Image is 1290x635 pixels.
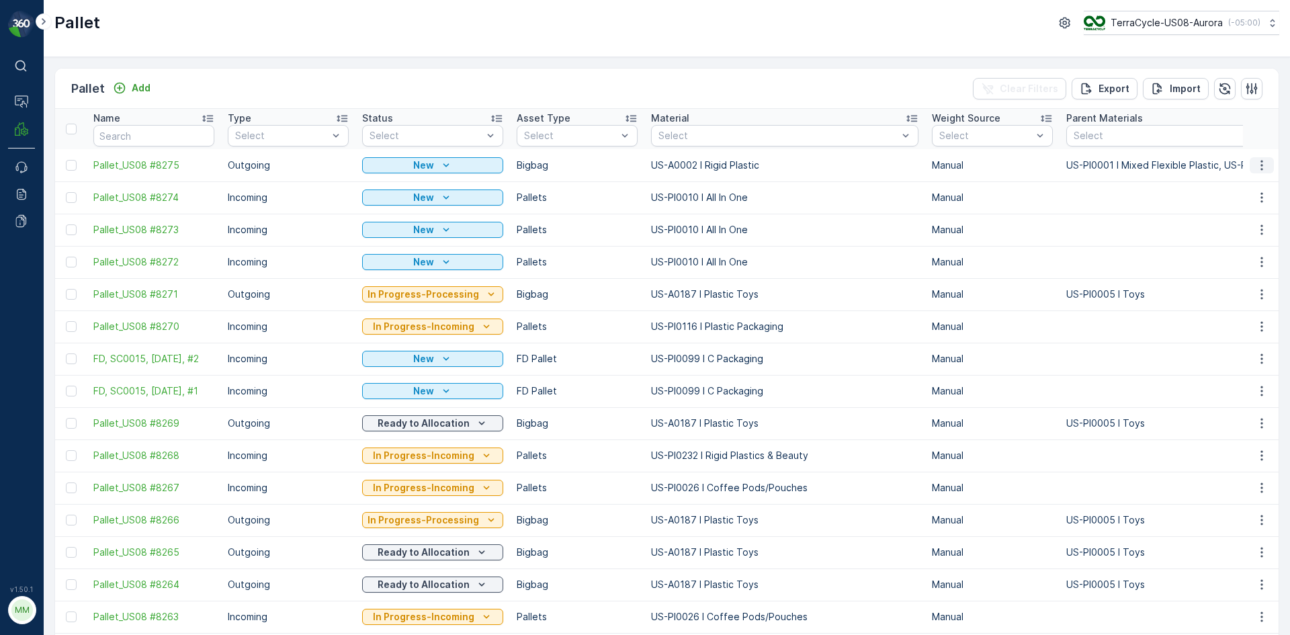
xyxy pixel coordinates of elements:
[517,255,638,269] p: Pallets
[71,265,75,276] span: -
[93,610,214,624] span: Pallet_US08 #8263
[932,159,1053,172] p: Manual
[594,11,693,28] p: Pallet_US08 #8271
[524,129,617,142] p: Select
[651,112,689,125] p: Material
[1170,82,1201,95] p: Import
[71,79,105,98] p: Pallet
[93,159,214,172] span: Pallet_US08 #8275
[362,577,503,593] button: Ready to Allocation
[228,417,349,430] p: Outgoing
[228,112,251,125] p: Type
[413,191,434,204] p: New
[228,384,349,398] p: Incoming
[651,288,918,301] p: US-A0187 I Plastic Toys
[93,449,214,462] a: Pallet_US08 #8268
[378,546,470,559] p: Ready to Allocation
[57,331,169,343] span: US-A0187 I Plastic Toys
[66,321,77,332] div: Toggle Row Selected
[228,191,349,204] p: Incoming
[932,610,1053,624] p: Manual
[93,417,214,430] a: Pallet_US08 #8269
[93,513,214,527] span: Pallet_US08 #8266
[932,513,1053,527] p: Manual
[66,579,77,590] div: Toggle Row Selected
[1066,112,1143,125] p: Parent Materials
[66,224,77,235] div: Toggle Row Selected
[651,191,918,204] p: US-PI0010 I All In One
[362,448,503,464] button: In Progress-Incoming
[44,220,130,232] span: Pallet_US08 #8271
[1143,78,1209,99] button: Import
[517,417,638,430] p: Bigbag
[658,129,898,142] p: Select
[517,578,638,591] p: Bigbag
[107,80,156,96] button: Add
[651,159,918,172] p: US-A0002 I Rigid Plastic
[11,309,71,321] span: Asset Type :
[932,417,1053,430] p: Manual
[8,585,35,593] span: v 1.50.1
[932,255,1053,269] p: Manual
[651,610,918,624] p: US-PI0026 I Coffee Pods/Pouches
[932,191,1053,204] p: Manual
[93,288,214,301] a: Pallet_US08 #8271
[651,417,918,430] p: US-A0187 I Plastic Toys
[362,480,503,496] button: In Progress-Incoming
[1228,17,1260,28] p: ( -05:00 )
[66,482,77,493] div: Toggle Row Selected
[54,12,100,34] p: Pallet
[362,383,503,399] button: New
[932,449,1053,462] p: Manual
[932,223,1053,237] p: Manual
[93,125,214,146] input: Search
[368,288,479,301] p: In Progress-Processing
[66,160,77,171] div: Toggle Row Selected
[362,319,503,335] button: In Progress-Incoming
[93,578,214,591] a: Pallet_US08 #8264
[132,81,150,95] p: Add
[71,309,103,321] span: Bigbag
[362,286,503,302] button: In Progress-Processing
[413,223,434,237] p: New
[362,415,503,431] button: Ready to Allocation
[228,320,349,333] p: Incoming
[362,222,503,238] button: New
[373,320,474,333] p: In Progress-Incoming
[228,223,349,237] p: Incoming
[93,223,214,237] a: Pallet_US08 #8273
[362,512,503,528] button: In Progress-Processing
[228,546,349,559] p: Outgoing
[517,610,638,624] p: Pallets
[8,596,35,624] button: MM
[517,320,638,333] p: Pallets
[413,352,434,366] p: New
[1084,15,1105,30] img: image_ci7OI47.png
[368,513,479,527] p: In Progress-Processing
[1000,82,1058,95] p: Clear Filters
[235,129,328,142] p: Select
[66,192,77,203] div: Toggle Row Selected
[517,288,638,301] p: Bigbag
[651,384,918,398] p: US-PI0099 I C Packaging
[93,255,214,269] span: Pallet_US08 #8272
[66,386,77,396] div: Toggle Row Selected
[517,481,638,495] p: Pallets
[228,288,349,301] p: Outgoing
[66,611,77,622] div: Toggle Row Selected
[11,220,44,232] span: Name :
[373,481,474,495] p: In Progress-Incoming
[93,481,214,495] a: Pallet_US08 #8267
[66,418,77,429] div: Toggle Row Selected
[413,159,434,172] p: New
[66,450,77,461] div: Toggle Row Selected
[517,352,638,366] p: FD Pallet
[228,352,349,366] p: Incoming
[362,112,393,125] p: Status
[939,129,1032,142] p: Select
[362,609,503,625] button: In Progress-Incoming
[93,546,214,559] a: Pallet_US08 #8265
[93,384,214,398] a: FD, SC0015, 09/10/25, #1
